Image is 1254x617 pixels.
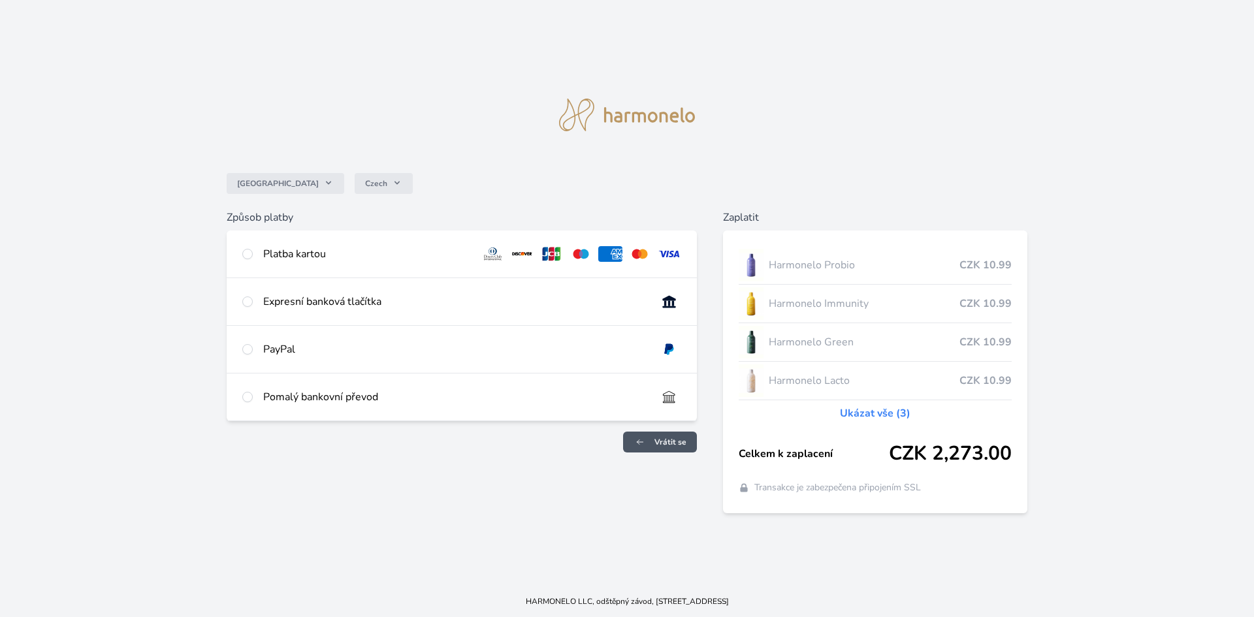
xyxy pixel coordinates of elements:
span: Harmonelo Green [769,334,960,350]
img: visa.svg [657,246,681,262]
span: Czech [365,178,387,189]
h6: Způsob platby [227,210,697,225]
span: CZK 10.99 [959,296,1012,311]
div: Expresní banková tlačítka [263,294,647,309]
button: [GEOGRAPHIC_DATA] [227,173,344,194]
img: discover.svg [510,246,534,262]
span: Vrátit se [654,437,686,447]
img: paypal.svg [657,341,681,357]
span: [GEOGRAPHIC_DATA] [237,178,319,189]
span: Harmonelo Probio [769,257,960,273]
h6: Zaplatit [723,210,1028,225]
a: Ukázat vše (3) [840,405,910,421]
div: Platba kartou [263,246,471,262]
span: Harmonelo Immunity [769,296,960,311]
img: maestro.svg [569,246,593,262]
img: mc.svg [628,246,652,262]
img: CLEAN_GREEN_se_stinem_x-lo.jpg [739,326,764,358]
img: bankTransfer_IBAN.svg [657,389,681,405]
img: CLEAN_LACTO_se_stinem_x-hi-lo.jpg [739,364,764,397]
a: Vrátit se [623,432,697,452]
img: onlineBanking_CZ.svg [657,294,681,309]
div: Pomalý bankovní převod [263,389,647,405]
img: CLEAN_PROBIO_se_stinem_x-lo.jpg [739,249,764,281]
img: logo.svg [559,99,695,131]
span: Harmonelo Lacto [769,373,960,388]
img: amex.svg [598,246,622,262]
span: Celkem k zaplacení [739,446,890,462]
span: Transakce je zabezpečena připojením SSL [754,481,921,494]
span: CZK 10.99 [959,373,1012,388]
span: CZK 10.99 [959,334,1012,350]
button: Czech [355,173,413,194]
span: CZK 10.99 [959,257,1012,273]
div: PayPal [263,341,647,357]
img: diners.svg [481,246,505,262]
span: CZK 2,273.00 [889,442,1012,466]
img: jcb.svg [539,246,564,262]
img: IMMUNITY_se_stinem_x-lo.jpg [739,287,764,320]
